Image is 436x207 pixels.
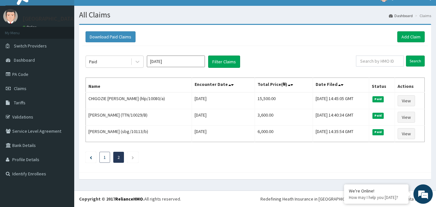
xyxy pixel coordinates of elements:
[86,109,192,126] td: [PERSON_NAME] (TTN/10029/B)
[413,13,431,18] li: Claims
[356,56,404,67] input: Search by HMO ID
[117,154,120,160] a: Page 2 is your current page
[86,78,192,93] th: Name
[79,196,144,202] strong: Copyright © 2017 .
[372,96,384,102] span: Paid
[208,56,240,68] button: Filter Claims
[192,78,255,93] th: Encounter Date
[3,138,123,161] textarea: Type your message and hit 'Enter'
[14,57,35,63] span: Dashboard
[147,56,205,67] input: Select Month and Year
[313,109,369,126] td: [DATE] 14:40:34 GMT
[115,196,143,202] a: RelianceHMO
[260,196,431,202] div: Redefining Heath Insurance in [GEOGRAPHIC_DATA] using Telemedicine and Data Science!
[349,195,404,200] p: How may I help you today?
[74,191,436,207] footer: All rights reserved.
[192,126,255,142] td: [DATE]
[14,86,26,91] span: Claims
[313,92,369,109] td: [DATE] 14:45:05 GMT
[86,31,136,42] button: Download Paid Claims
[3,9,18,24] img: User Image
[37,62,89,128] span: We're online!
[313,78,369,93] th: Date Filed
[398,128,415,139] a: View
[14,100,25,106] span: Tariffs
[34,36,108,45] div: Chat with us now
[369,78,395,93] th: Status
[14,43,47,49] span: Switch Providers
[389,13,413,18] a: Dashboard
[255,126,313,142] td: 6,000.00
[397,31,425,42] a: Add Claim
[106,3,121,19] div: Minimize live chat window
[192,92,255,109] td: [DATE]
[12,32,26,48] img: d_794563401_company_1708531726252_794563401
[255,92,313,109] td: 15,500.00
[395,78,424,93] th: Actions
[349,188,404,194] div: We're Online!
[313,126,369,142] td: [DATE] 14:35:54 GMT
[89,58,97,65] div: Paid
[86,126,192,142] td: [PERSON_NAME] (sbg/10113/b)
[131,154,134,160] a: Next page
[255,109,313,126] td: 3,600.00
[398,95,415,106] a: View
[398,112,415,123] a: View
[192,109,255,126] td: [DATE]
[255,78,313,93] th: Total Price(₦)
[406,56,425,67] input: Search
[23,25,38,29] a: Online
[86,92,192,109] td: CHIGOZIE [PERSON_NAME] (hlp/10080/a)
[90,154,92,160] a: Previous page
[23,16,76,22] p: [GEOGRAPHIC_DATA]
[372,113,384,119] span: Paid
[372,129,384,135] span: Paid
[104,154,106,160] a: Page 1
[79,11,431,19] h1: All Claims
